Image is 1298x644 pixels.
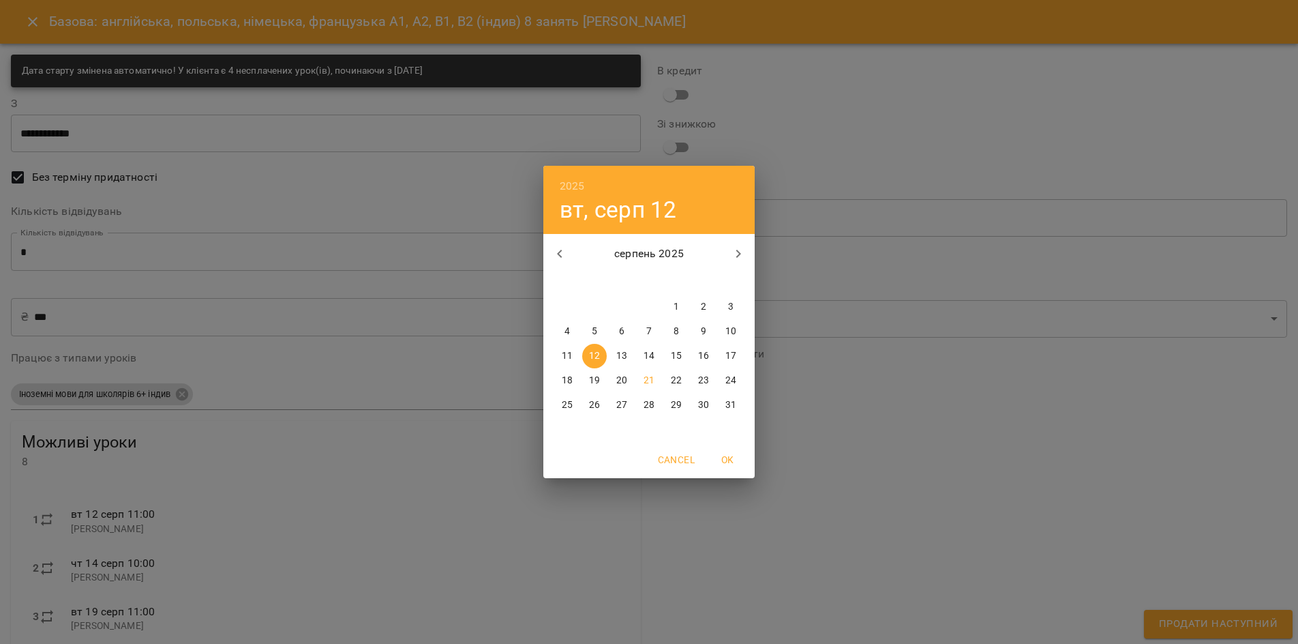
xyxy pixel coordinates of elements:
[637,393,661,418] button: 28
[664,393,689,418] button: 29
[664,368,689,393] button: 22
[555,319,579,344] button: 4
[646,325,652,338] p: 7
[691,393,716,418] button: 30
[555,393,579,418] button: 25
[582,319,607,344] button: 5
[671,374,682,387] p: 22
[576,246,723,262] p: серпень 2025
[560,196,677,224] button: вт, серп 12
[562,398,573,412] p: 25
[616,349,627,363] p: 13
[652,448,700,472] button: Cancel
[644,374,654,387] p: 21
[671,349,682,363] p: 15
[725,398,736,412] p: 31
[555,344,579,368] button: 11
[698,349,709,363] p: 16
[725,349,736,363] p: 17
[674,300,679,314] p: 1
[609,393,634,418] button: 27
[582,368,607,393] button: 19
[664,319,689,344] button: 8
[555,368,579,393] button: 18
[582,274,607,288] span: вт
[609,274,634,288] span: ср
[619,325,624,338] p: 6
[564,325,570,338] p: 4
[562,374,573,387] p: 18
[637,368,661,393] button: 21
[644,398,654,412] p: 28
[698,374,709,387] p: 23
[725,374,736,387] p: 24
[691,368,716,393] button: 23
[589,398,600,412] p: 26
[582,393,607,418] button: 26
[701,325,706,338] p: 9
[582,344,607,368] button: 12
[589,349,600,363] p: 12
[698,398,709,412] p: 30
[719,368,743,393] button: 24
[560,177,585,196] button: 2025
[637,344,661,368] button: 14
[691,319,716,344] button: 9
[637,319,661,344] button: 7
[555,274,579,288] span: пн
[592,325,597,338] p: 5
[719,274,743,288] span: нд
[671,398,682,412] p: 29
[664,274,689,288] span: пт
[609,319,634,344] button: 6
[616,374,627,387] p: 20
[609,368,634,393] button: 20
[719,295,743,319] button: 3
[691,274,716,288] span: сб
[728,300,734,314] p: 3
[691,344,716,368] button: 16
[637,274,661,288] span: чт
[664,295,689,319] button: 1
[644,349,654,363] p: 14
[616,398,627,412] p: 27
[719,344,743,368] button: 17
[674,325,679,338] p: 8
[609,344,634,368] button: 13
[691,295,716,319] button: 2
[725,325,736,338] p: 10
[701,300,706,314] p: 2
[589,374,600,387] p: 19
[719,393,743,418] button: 31
[719,319,743,344] button: 10
[706,448,749,472] button: OK
[658,452,695,468] span: Cancel
[562,349,573,363] p: 11
[664,344,689,368] button: 15
[711,452,744,468] span: OK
